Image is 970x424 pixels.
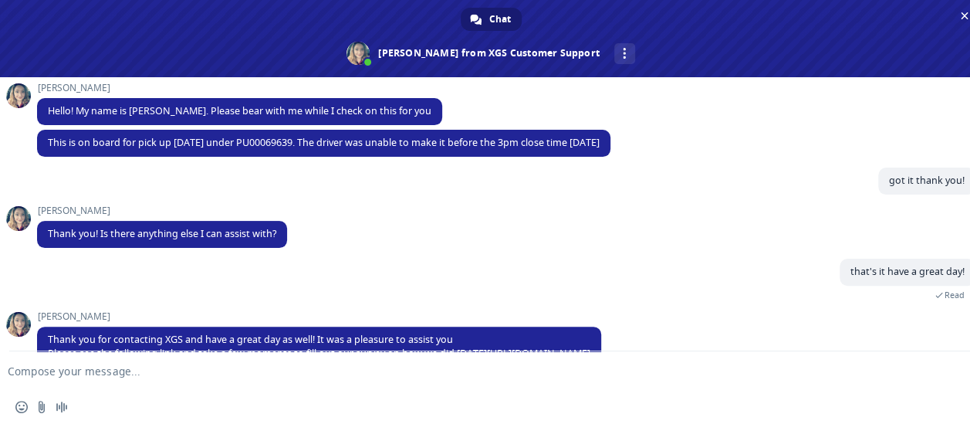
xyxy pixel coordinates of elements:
[461,8,522,31] div: Chat
[489,8,511,31] span: Chat
[15,401,28,413] span: Insert an emoji
[56,401,68,413] span: Audio message
[614,43,635,64] div: More channels
[37,311,601,322] span: [PERSON_NAME]
[8,365,924,378] textarea: Compose your message...
[48,136,600,149] span: This is on board for pick up [DATE] under PU00069639. The driver was unable to make it before the...
[37,205,287,216] span: [PERSON_NAME]
[48,227,276,240] span: Thank you! Is there anything else I can assist with?
[487,347,590,360] a: [URL][DOMAIN_NAME]
[35,401,48,413] span: Send a file
[48,333,590,360] span: Thank you for contacting XGS and have a great day as well! It was a pleasure to assist you Please...
[48,104,431,117] span: Hello! My name is [PERSON_NAME]. Please bear with me while I check on this for you
[37,83,442,93] span: [PERSON_NAME]
[945,290,965,300] span: Read
[850,265,965,278] span: that's it have a great day!
[889,174,965,187] span: got it thank you!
